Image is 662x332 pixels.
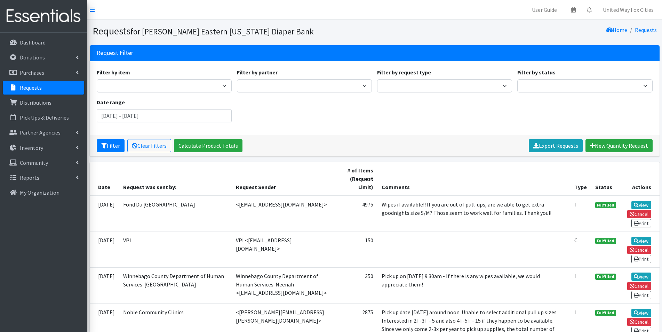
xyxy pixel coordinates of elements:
td: [DATE] [90,196,119,232]
th: Status [591,162,620,196]
a: Pick Ups & Deliveries [3,111,84,124]
button: Filter [97,139,125,152]
p: Reports [20,174,39,181]
td: Winnebago County Department of Human Services-[GEOGRAPHIC_DATA] [119,268,232,303]
td: Wipes if available!! If you are out of pull-ups, are we able to get extra goodnights size S/M? Th... [377,196,571,232]
a: Cancel [627,282,651,290]
a: View [631,273,651,281]
a: Partner Agencies [3,125,84,139]
p: Donations [20,54,45,61]
h3: Request Filter [97,49,133,57]
abbr: Individual [574,309,576,316]
input: January 1, 2011 - December 31, 2011 [97,109,232,122]
a: Home [606,26,627,33]
a: Export Requests [529,139,583,152]
label: Filter by status [517,68,556,76]
label: Date range [97,98,125,106]
abbr: Individual [574,201,576,208]
th: Actions [620,162,659,196]
a: Donations [3,50,84,64]
a: New Quantity Request [585,139,653,152]
p: Pick Ups & Deliveries [20,114,69,121]
img: HumanEssentials [3,5,84,28]
a: Clear Filters [127,139,171,152]
p: My Organization [20,189,59,196]
a: Requests [3,81,84,95]
label: Filter by request type [377,68,431,76]
th: Request was sent by: [119,162,232,196]
a: View [631,237,651,245]
a: United Way Fox Cities [597,3,659,17]
a: Print [631,255,651,263]
th: Request Sender [232,162,339,196]
p: Partner Agencies [20,129,61,136]
span: Fulfilled [595,310,616,316]
td: [DATE] [90,232,119,267]
p: Distributions [20,99,51,106]
span: Fulfilled [595,238,616,244]
h1: Requests [93,25,372,37]
td: Fond Du [GEOGRAPHIC_DATA] [119,196,232,232]
p: Dashboard [20,39,46,46]
p: Inventory [20,144,43,151]
th: Date [90,162,119,196]
a: Print [631,219,651,227]
a: Purchases [3,66,84,80]
td: VPI <[EMAIL_ADDRESS][DOMAIN_NAME]> [232,232,339,267]
abbr: Individual [574,273,576,280]
a: Dashboard [3,35,84,49]
a: Cancel [627,318,651,326]
td: <[EMAIL_ADDRESS][DOMAIN_NAME]> [232,196,339,232]
label: Filter by partner [237,68,278,76]
p: Purchases [20,69,44,76]
a: Community [3,156,84,170]
a: Calculate Product Totals [174,139,242,152]
td: 4975 [339,196,377,232]
td: VPI [119,232,232,267]
a: Inventory [3,141,84,155]
a: My Organization [3,186,84,200]
td: 350 [339,268,377,303]
a: View [631,201,651,209]
th: Type [570,162,591,196]
td: [DATE] [90,268,119,303]
abbr: Child [574,237,577,244]
a: Cancel [627,210,651,218]
a: User Guide [526,3,563,17]
label: Filter by item [97,68,130,76]
p: Community [20,159,48,166]
span: Fulfilled [595,202,616,208]
th: Comments [377,162,571,196]
a: Print [631,291,651,299]
a: View [631,309,651,317]
td: 150 [339,232,377,267]
span: Fulfilled [595,274,616,280]
p: Requests [20,84,42,91]
a: Cancel [627,246,651,254]
a: Reports [3,171,84,185]
a: Distributions [3,96,84,110]
th: # of Items (Request Limit) [339,162,377,196]
td: Winnebago County Department of Human Services-Neenah <[EMAIL_ADDRESS][DOMAIN_NAME]> [232,268,339,303]
td: Pick up on [DATE] 9:30am - If there is any wipes available, we would appreciate them! [377,268,571,303]
a: Requests [635,26,657,33]
small: for [PERSON_NAME] Eastern [US_STATE] Diaper Bank [130,26,314,37]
